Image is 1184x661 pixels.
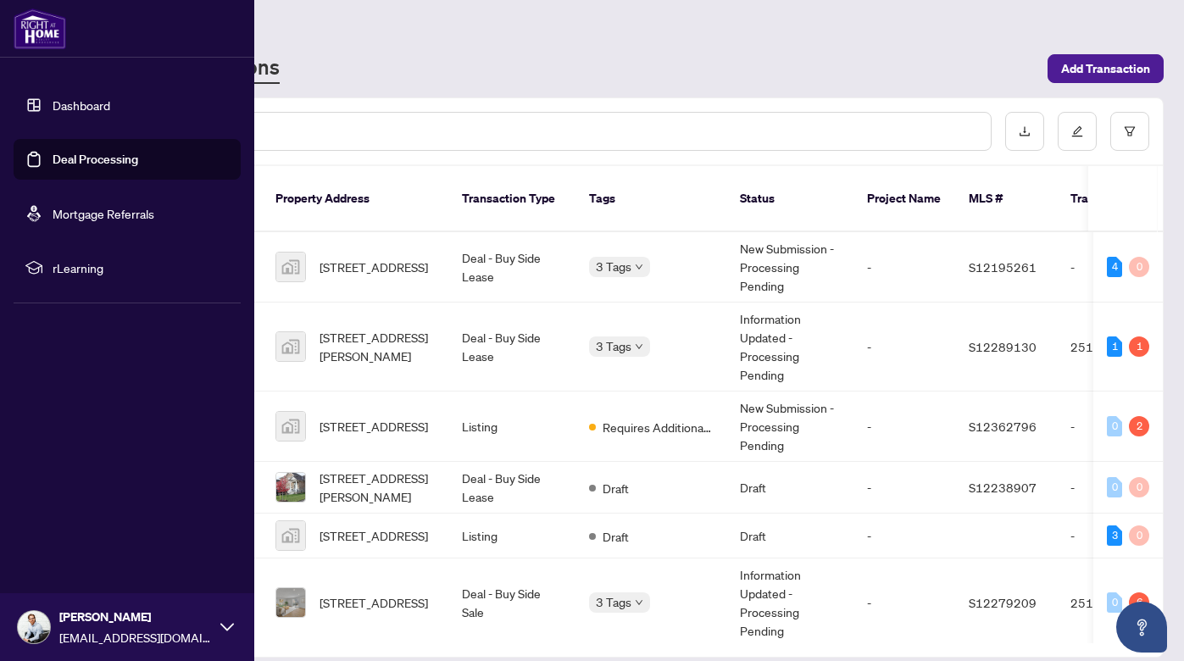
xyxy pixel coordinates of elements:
[276,521,305,550] img: thumbnail-img
[726,462,853,514] td: Draft
[603,527,629,546] span: Draft
[320,258,428,276] span: [STREET_ADDRESS]
[1057,514,1176,558] td: -
[635,342,643,351] span: down
[1107,257,1122,277] div: 4
[635,263,643,271] span: down
[276,473,305,502] img: thumbnail-img
[1058,112,1097,151] button: edit
[1116,602,1167,653] button: Open asap
[726,303,853,392] td: Information Updated - Processing Pending
[1057,166,1176,232] th: Trade Number
[59,628,212,647] span: [EMAIL_ADDRESS][DOMAIN_NAME]
[1107,592,1122,613] div: 0
[1129,336,1149,357] div: 1
[18,611,50,643] img: Profile Icon
[955,166,1057,232] th: MLS #
[1129,592,1149,613] div: 6
[1071,125,1083,137] span: edit
[726,392,853,462] td: New Submission - Processing Pending
[320,593,428,612] span: [STREET_ADDRESS]
[1057,303,1176,392] td: 2513973
[853,166,955,232] th: Project Name
[1129,525,1149,546] div: 0
[1019,125,1031,137] span: download
[1129,477,1149,497] div: 0
[603,479,629,497] span: Draft
[726,514,853,558] td: Draft
[276,253,305,281] img: thumbnail-img
[1061,55,1150,82] span: Add Transaction
[1048,54,1164,83] button: Add Transaction
[853,303,955,392] td: -
[53,97,110,113] a: Dashboard
[1110,112,1149,151] button: filter
[853,462,955,514] td: -
[853,392,955,462] td: -
[1107,416,1122,436] div: 0
[596,257,631,276] span: 3 Tags
[853,514,955,558] td: -
[53,152,138,167] a: Deal Processing
[969,339,1037,354] span: S12289130
[969,259,1037,275] span: S12195261
[1005,112,1044,151] button: download
[853,558,955,647] td: -
[853,232,955,303] td: -
[448,462,575,514] td: Deal - Buy Side Lease
[596,592,631,612] span: 3 Tags
[726,232,853,303] td: New Submission - Processing Pending
[448,558,575,647] td: Deal - Buy Side Sale
[448,166,575,232] th: Transaction Type
[635,598,643,607] span: down
[448,514,575,558] td: Listing
[1129,257,1149,277] div: 0
[320,417,428,436] span: [STREET_ADDRESS]
[448,392,575,462] td: Listing
[596,336,631,356] span: 3 Tags
[320,469,435,506] span: [STREET_ADDRESS][PERSON_NAME]
[603,418,713,436] span: Requires Additional Docs
[320,328,435,365] span: [STREET_ADDRESS][PERSON_NAME]
[1057,558,1176,647] td: 2512977
[448,232,575,303] td: Deal - Buy Side Lease
[276,588,305,617] img: thumbnail-img
[1107,525,1122,546] div: 3
[1129,416,1149,436] div: 2
[969,419,1037,434] span: S12362796
[262,166,448,232] th: Property Address
[448,303,575,392] td: Deal - Buy Side Lease
[1107,477,1122,497] div: 0
[1057,392,1176,462] td: -
[276,412,305,441] img: thumbnail-img
[575,166,726,232] th: Tags
[53,258,229,277] span: rLearning
[1057,462,1176,514] td: -
[726,166,853,232] th: Status
[53,206,154,221] a: Mortgage Referrals
[969,595,1037,610] span: S12279209
[1107,336,1122,357] div: 1
[320,526,428,545] span: [STREET_ADDRESS]
[969,480,1037,495] span: S12238907
[276,332,305,361] img: thumbnail-img
[59,608,212,626] span: [PERSON_NAME]
[1124,125,1136,137] span: filter
[1057,232,1176,303] td: -
[726,558,853,647] td: Information Updated - Processing Pending
[14,8,66,49] img: logo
